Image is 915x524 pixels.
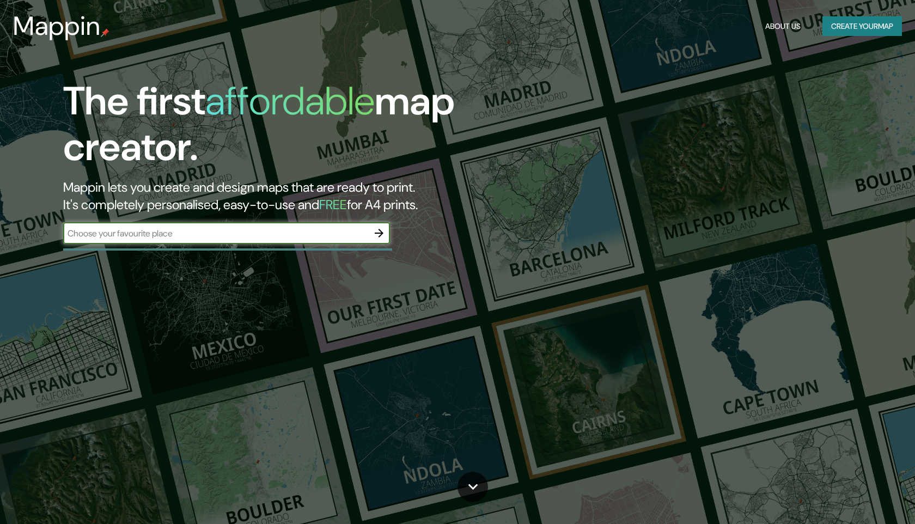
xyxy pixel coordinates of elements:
[101,28,109,37] img: mappin-pin
[822,16,902,36] button: Create yourmap
[319,196,347,213] h5: FREE
[13,11,101,41] h3: Mappin
[761,16,805,36] button: About Us
[63,179,521,214] h2: Mappin lets you create and design maps that are ready to print. It's completely personalised, eas...
[63,78,521,179] h1: The first map creator.
[63,227,368,240] input: Choose your favourite place
[205,76,375,126] h1: affordable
